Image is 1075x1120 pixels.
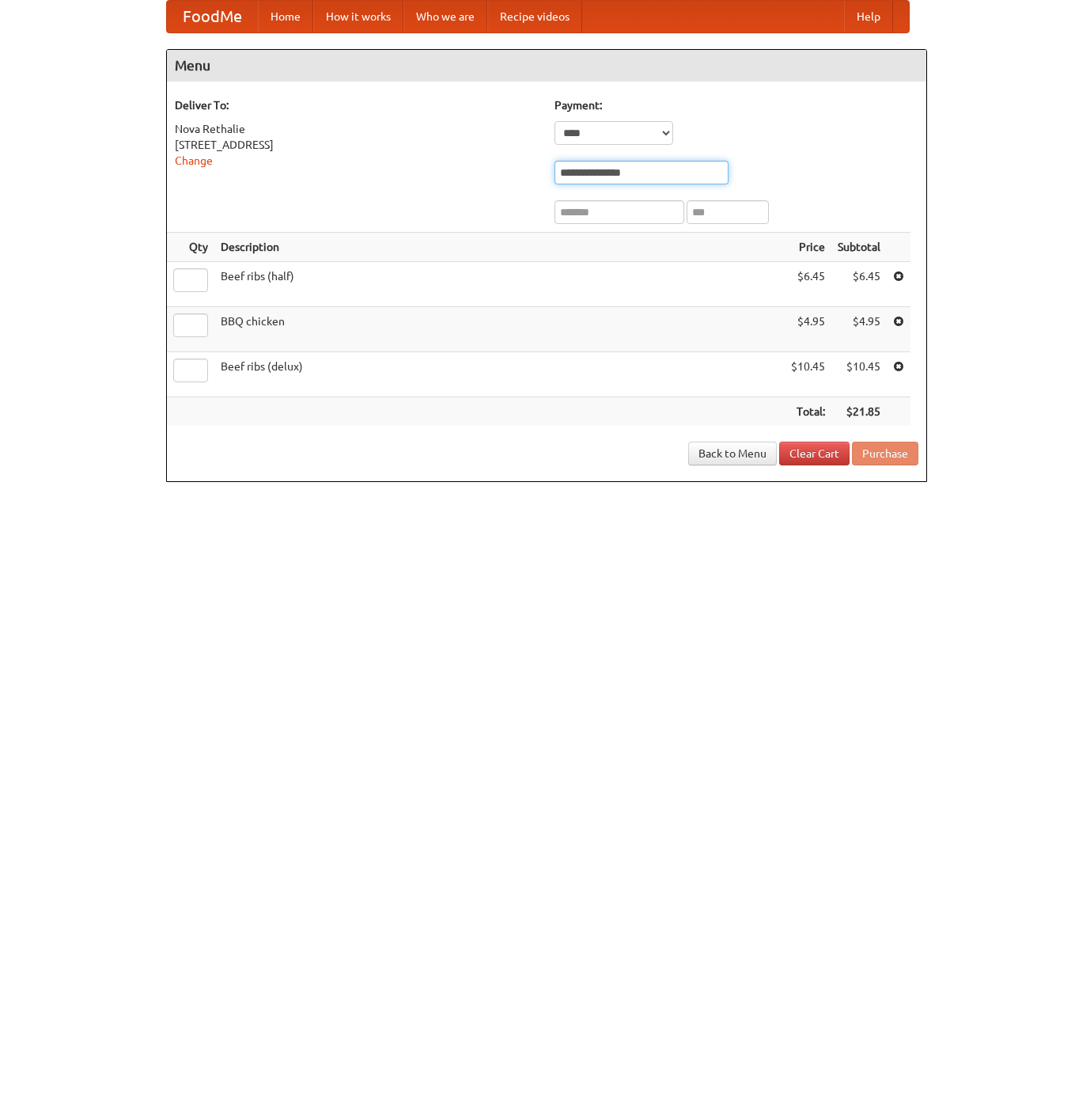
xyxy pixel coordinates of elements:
a: Clear Cart [779,442,850,465]
h5: Deliver To: [175,97,539,113]
a: Back to Menu [688,442,777,465]
td: Beef ribs (delux) [214,352,785,397]
h4: Menu [167,50,926,82]
th: Qty [167,233,214,262]
a: Change [175,154,213,167]
h5: Payment: [555,97,918,113]
a: How it works [313,1,403,32]
a: Help [844,1,893,32]
a: FoodMe [167,1,258,32]
a: Home [258,1,313,32]
td: $4.95 [831,307,887,352]
td: Beef ribs (half) [214,262,785,307]
a: Who we are [403,1,487,32]
a: Recipe videos [487,1,582,32]
th: Subtotal [831,233,887,262]
td: $4.95 [785,307,831,352]
td: BBQ chicken [214,307,785,352]
th: Price [785,233,831,262]
td: $6.45 [831,262,887,307]
th: $21.85 [831,397,887,427]
th: Description [214,233,785,262]
div: [STREET_ADDRESS] [175,137,539,153]
td: $10.45 [785,352,831,397]
td: $6.45 [785,262,831,307]
th: Total: [785,397,831,427]
td: $10.45 [831,352,887,397]
button: Purchase [852,442,918,465]
div: Nova Rethalie [175,121,539,137]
